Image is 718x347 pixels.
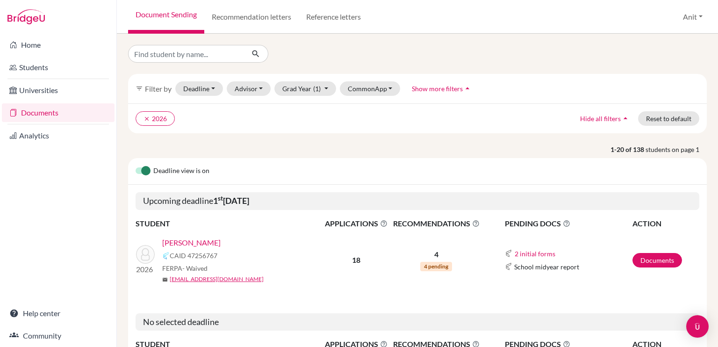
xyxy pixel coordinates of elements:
[2,304,115,323] a: Help center
[136,192,699,210] h5: Upcoming deadline
[505,250,512,257] img: Common App logo
[632,217,699,230] th: ACTION
[144,116,150,122] i: clear
[136,313,699,331] h5: No selected deadline
[153,166,209,177] span: Deadline view is on
[638,111,699,126] button: Reset to default
[136,111,175,126] button: clear2026
[2,36,115,54] a: Home
[313,85,321,93] span: (1)
[505,218,632,229] span: PENDING DOCS
[572,111,638,126] button: Hide all filtersarrow_drop_up
[420,262,452,271] span: 4 pending
[340,81,401,96] button: CommonApp
[404,81,480,96] button: Show more filtersarrow_drop_up
[218,195,223,202] sup: st
[213,195,249,206] b: 1 [DATE]
[352,255,360,264] b: 18
[2,126,115,145] a: Analytics
[7,9,45,24] img: Bridge-U
[136,245,155,264] img: Chaudhry, Kiruba
[162,263,208,273] span: FERPA
[610,145,646,154] strong: 1-20 of 138
[136,85,143,92] i: filter_list
[175,81,223,96] button: Deadline
[2,58,115,77] a: Students
[162,252,170,260] img: Common App logo
[162,237,221,248] a: [PERSON_NAME]
[390,249,482,260] p: 4
[514,248,556,259] button: 2 initial forms
[227,81,271,96] button: Advisor
[162,277,168,282] span: mail
[170,251,217,260] span: CAID 47256767
[2,103,115,122] a: Documents
[679,8,707,26] button: Anit
[274,81,336,96] button: Grad Year(1)
[170,275,264,283] a: [EMAIL_ADDRESS][DOMAIN_NAME]
[2,81,115,100] a: Universities
[686,315,709,338] div: Open Intercom Messenger
[182,264,208,272] span: - Waived
[514,262,579,272] span: School midyear report
[136,264,155,275] p: 2026
[463,84,472,93] i: arrow_drop_up
[390,218,482,229] span: RECOMMENDATIONS
[128,45,244,63] input: Find student by name...
[621,114,630,123] i: arrow_drop_up
[412,85,463,93] span: Show more filters
[323,218,389,229] span: APPLICATIONS
[646,145,707,154] span: students on page 1
[2,326,115,345] a: Community
[505,263,512,270] img: Common App logo
[136,217,323,230] th: STUDENT
[632,253,682,267] a: Documents
[145,84,172,93] span: Filter by
[580,115,621,123] span: Hide all filters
